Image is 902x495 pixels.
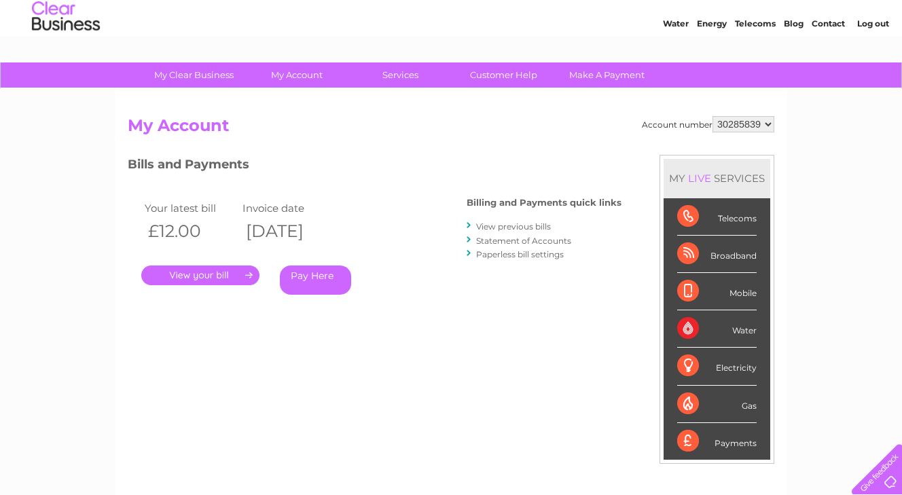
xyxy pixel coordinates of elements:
[344,62,456,88] a: Services
[735,58,776,68] a: Telecoms
[551,62,663,88] a: Make A Payment
[677,236,757,273] div: Broadband
[239,199,337,217] td: Invoice date
[241,62,353,88] a: My Account
[128,155,621,179] h3: Bills and Payments
[239,217,337,245] th: [DATE]
[677,386,757,423] div: Gas
[141,265,259,285] a: .
[131,7,773,66] div: Clear Business is a trading name of Verastar Limited (registered in [GEOGRAPHIC_DATA] No. 3667643...
[141,199,239,217] td: Your latest bill
[812,58,845,68] a: Contact
[128,116,774,142] h2: My Account
[857,58,889,68] a: Log out
[141,217,239,245] th: £12.00
[697,58,727,68] a: Energy
[677,348,757,385] div: Electricity
[448,62,560,88] a: Customer Help
[677,273,757,310] div: Mobile
[677,310,757,348] div: Water
[467,198,621,208] h4: Billing and Payments quick links
[642,116,774,132] div: Account number
[476,221,551,232] a: View previous bills
[685,172,714,185] div: LIVE
[784,58,804,68] a: Blog
[664,159,770,198] div: MY SERVICES
[646,7,740,24] a: 0333 014 3131
[476,236,571,246] a: Statement of Accounts
[280,265,351,295] a: Pay Here
[138,62,250,88] a: My Clear Business
[663,58,689,68] a: Water
[476,249,564,259] a: Paperless bill settings
[677,423,757,460] div: Payments
[677,198,757,236] div: Telecoms
[31,35,101,77] img: logo.png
